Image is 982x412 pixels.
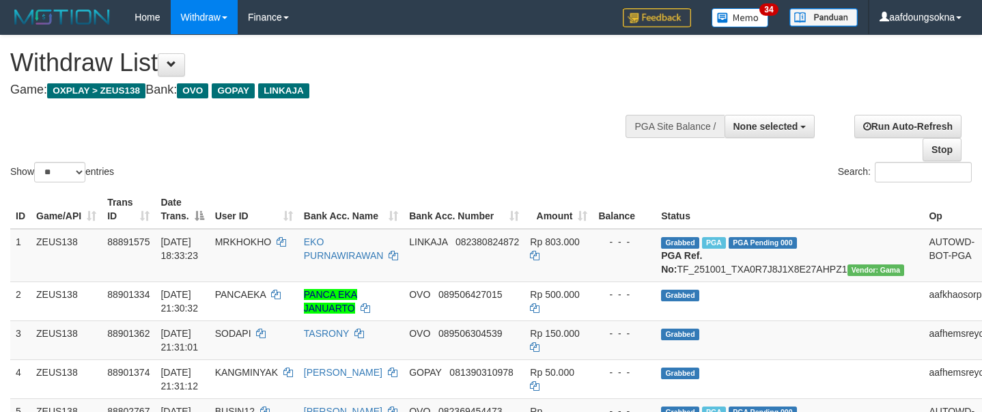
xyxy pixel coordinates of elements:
button: None selected [725,115,815,138]
span: Rp 50.000 [530,367,574,378]
th: Game/API: activate to sort column ascending [31,190,102,229]
a: Stop [923,138,962,161]
th: Amount: activate to sort column ascending [524,190,593,229]
img: panduan.png [789,8,858,27]
th: Bank Acc. Number: activate to sort column ascending [404,190,524,229]
b: PGA Ref. No: [661,250,702,275]
span: Rp 500.000 [530,289,579,300]
span: MRKHOKHO [215,236,271,247]
th: Status [656,190,923,229]
span: OVO [177,83,208,98]
td: ZEUS138 [31,229,102,282]
td: TF_251001_TXA0R7J8J1X8E27AHPZ1 [656,229,923,282]
select: Showentries [34,162,85,182]
span: None selected [733,121,798,132]
label: Show entries [10,162,114,182]
td: 4 [10,359,31,398]
th: Date Trans.: activate to sort column descending [155,190,209,229]
a: Run Auto-Refresh [854,115,962,138]
span: KANGMINYAK [215,367,278,378]
span: [DATE] 21:31:01 [160,328,198,353]
span: Grabbed [661,290,699,301]
span: PGA Pending [729,237,797,249]
th: User ID: activate to sort column ascending [210,190,298,229]
div: - - - [598,327,650,340]
td: 3 [10,320,31,359]
span: Grabbed [661,237,699,249]
span: SODAPI [215,328,251,339]
img: Button%20Memo.svg [712,8,769,27]
img: Feedback.jpg [623,8,691,27]
div: - - - [598,366,650,379]
span: GOPAY [409,367,441,378]
td: ZEUS138 [31,320,102,359]
span: LINKAJA [409,236,447,247]
span: 88891575 [107,236,150,247]
span: Copy 082380824872 to clipboard [455,236,519,247]
div: - - - [598,235,650,249]
th: Trans ID: activate to sort column ascending [102,190,155,229]
label: Search: [838,162,972,182]
td: 2 [10,281,31,320]
td: ZEUS138 [31,281,102,320]
h4: Game: Bank: [10,83,641,97]
span: Grabbed [661,329,699,340]
a: EKO PURNAWIRAWAN [304,236,384,261]
span: GOPAY [212,83,255,98]
span: OVO [409,289,430,300]
span: PANCAEKA [215,289,266,300]
span: LINKAJA [258,83,309,98]
td: 1 [10,229,31,282]
span: Copy 081390310978 to clipboard [449,367,513,378]
span: [DATE] 18:33:23 [160,236,198,261]
span: Marked by aafpengsreynich [702,237,726,249]
span: Copy 089506427015 to clipboard [438,289,502,300]
span: Grabbed [661,368,699,379]
span: [DATE] 21:30:32 [160,289,198,314]
a: TASRONY [304,328,349,339]
th: ID [10,190,31,229]
span: Rp 150.000 [530,328,579,339]
span: Copy 089506304539 to clipboard [438,328,502,339]
div: PGA Site Balance / [626,115,724,138]
a: PANCA EKA JANUARTO [304,289,357,314]
div: - - - [598,288,650,301]
span: 88901334 [107,289,150,300]
th: Balance [593,190,656,229]
img: MOTION_logo.png [10,7,114,27]
a: [PERSON_NAME] [304,367,382,378]
input: Search: [875,162,972,182]
span: 34 [759,3,778,16]
span: 88901362 [107,328,150,339]
span: OXPLAY > ZEUS138 [47,83,145,98]
h1: Withdraw List [10,49,641,77]
span: OVO [409,328,430,339]
span: 88901374 [107,367,150,378]
span: Rp 803.000 [530,236,579,247]
span: Vendor URL: https://trx31.1velocity.biz [847,264,905,276]
td: ZEUS138 [31,359,102,398]
th: Bank Acc. Name: activate to sort column ascending [298,190,404,229]
span: [DATE] 21:31:12 [160,367,198,392]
